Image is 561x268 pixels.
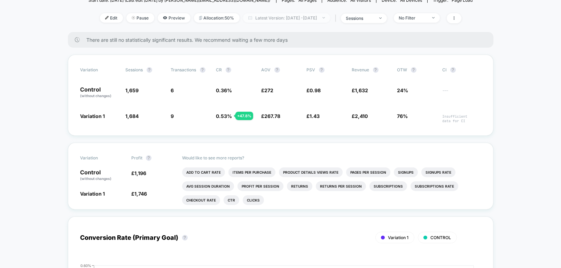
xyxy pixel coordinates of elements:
span: Sessions [126,67,143,72]
button: ? [147,67,152,73]
span: £ [131,191,147,197]
span: (without changes) [80,94,112,98]
img: end [379,17,382,19]
span: £ [307,113,320,119]
span: Variation [80,67,119,73]
button: ? [146,155,151,161]
div: sessions [346,16,374,21]
button: ? [200,67,205,73]
span: Transactions [171,67,196,72]
li: Ctr [224,195,239,205]
div: + 47.8 % [235,112,253,120]
span: 1,659 [126,87,139,93]
img: edit [105,16,109,19]
p: Control [80,170,124,181]
span: 1.43 [310,113,320,119]
span: Insufficient data for CI [443,114,481,123]
img: end [432,17,435,18]
span: Variation 1 [80,191,105,197]
li: Avg Session Duration [182,181,234,191]
span: | [334,13,341,23]
span: £ [262,87,274,93]
li: Subscriptions [369,181,407,191]
li: Clicks [243,195,264,205]
span: 24% [397,87,408,93]
li: Pages Per Session [346,167,390,177]
li: Signups [394,167,418,177]
span: £ [131,170,146,176]
span: OTW [397,67,436,73]
li: Returns Per Session [316,181,366,191]
span: £ [352,113,368,119]
p: Control [80,87,119,98]
p: Would like to see more reports? [182,155,481,160]
span: 1,746 [134,191,147,197]
span: 1,684 [126,113,139,119]
span: CR [216,67,222,72]
button: ? [226,67,231,73]
span: 2,410 [355,113,368,119]
img: calendar [248,16,252,19]
span: CI [443,67,481,73]
li: Returns [287,181,312,191]
span: Profit [131,155,142,160]
span: Variation 1 [80,113,105,119]
img: end [132,16,135,19]
span: AOV [262,67,271,72]
span: Preview [158,13,190,23]
span: --- [443,88,481,98]
span: Latest Version: [DATE] - [DATE] [243,13,330,23]
span: There are still no statistically significant results. We recommend waiting a few more days [87,37,480,43]
span: 0.53 % [216,113,232,119]
li: Add To Cart Rate [182,167,225,177]
button: ? [450,67,456,73]
span: 272 [265,87,274,93]
span: 1,632 [355,87,368,93]
span: Variation 1 [388,235,409,240]
span: Pause [126,13,154,23]
span: 267.78 [265,113,281,119]
span: (without changes) [80,176,112,181]
span: Allocation: 50% [194,13,240,23]
img: end [322,17,325,18]
button: ? [319,67,325,73]
span: £ [352,87,368,93]
button: ? [274,67,280,73]
span: 76% [397,113,408,119]
tspan: 0.60% [80,263,91,268]
span: 0.36 % [216,87,232,93]
span: Revenue [352,67,369,72]
li: Subscriptions Rate [411,181,458,191]
button: ? [182,235,188,241]
span: PSV [307,67,315,72]
span: £ [262,113,281,119]
span: 1,196 [134,170,146,176]
li: Signups Rate [421,167,455,177]
div: No Filter [399,15,427,21]
span: Variation [80,155,119,161]
span: £ [307,87,321,93]
li: Product Details Views Rate [279,167,343,177]
img: rebalance [199,16,202,20]
span: 0.98 [310,87,321,93]
span: Edit [100,13,123,23]
button: ? [411,67,416,73]
button: ? [373,67,379,73]
li: Items Per Purchase [228,167,275,177]
li: Profit Per Session [237,181,283,191]
li: Checkout Rate [182,195,220,205]
span: 6 [171,87,174,93]
span: CONTROL [431,235,451,240]
span: 9 [171,113,174,119]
